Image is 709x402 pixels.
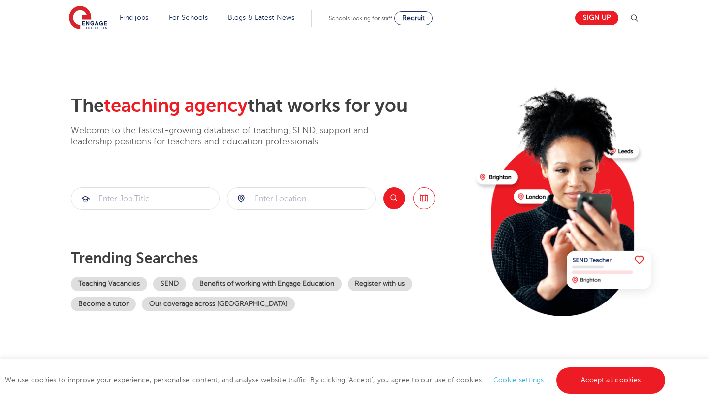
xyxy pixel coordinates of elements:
span: teaching agency [104,95,248,116]
a: Cookie settings [493,376,544,384]
a: Recruit [394,11,433,25]
a: Register with us [348,277,412,291]
a: Benefits of working with Engage Education [192,277,342,291]
h2: The that works for you [71,95,468,117]
button: Search [383,187,405,209]
div: Submit [71,187,220,210]
span: We use cookies to improve your experience, personalise content, and analyse website traffic. By c... [5,376,668,384]
a: Our coverage across [GEOGRAPHIC_DATA] [142,297,295,311]
a: Sign up [575,11,618,25]
a: Become a tutor [71,297,136,311]
a: Teaching Vacancies [71,277,147,291]
a: Find jobs [120,14,149,21]
input: Submit [71,188,219,209]
a: Blogs & Latest News [228,14,295,21]
input: Submit [227,188,375,209]
div: Submit [227,187,376,210]
a: Accept all cookies [556,367,666,394]
span: Recruit [402,14,425,22]
p: Welcome to the fastest-growing database of teaching, SEND, support and leadership positions for t... [71,125,396,148]
span: Schools looking for staff [329,15,392,22]
img: Engage Education [69,6,107,31]
a: For Schools [169,14,208,21]
a: SEND [153,277,186,291]
p: Trending searches [71,249,468,267]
